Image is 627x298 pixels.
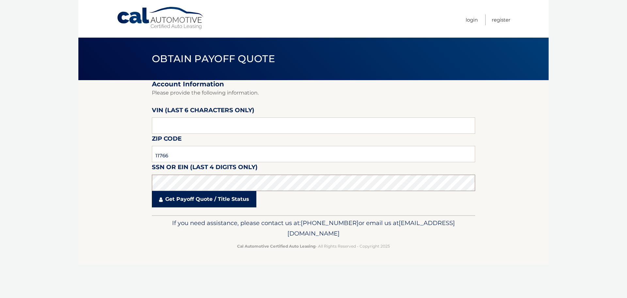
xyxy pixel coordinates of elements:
[237,244,315,249] strong: Cal Automotive Certified Auto Leasing
[152,53,275,65] span: Obtain Payoff Quote
[152,80,475,88] h2: Account Information
[152,88,475,97] p: Please provide the following information.
[492,14,510,25] a: Register
[156,243,471,250] p: - All Rights Reserved - Copyright 2025
[466,14,478,25] a: Login
[156,218,471,239] p: If you need assistance, please contact us at: or email us at
[152,191,256,207] a: Get Payoff Quote / Title Status
[152,105,254,117] label: VIN (last 6 characters only)
[117,7,205,30] a: Cal Automotive
[152,134,182,146] label: Zip Code
[301,219,359,227] span: [PHONE_NUMBER]
[152,162,258,174] label: SSN or EIN (last 4 digits only)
